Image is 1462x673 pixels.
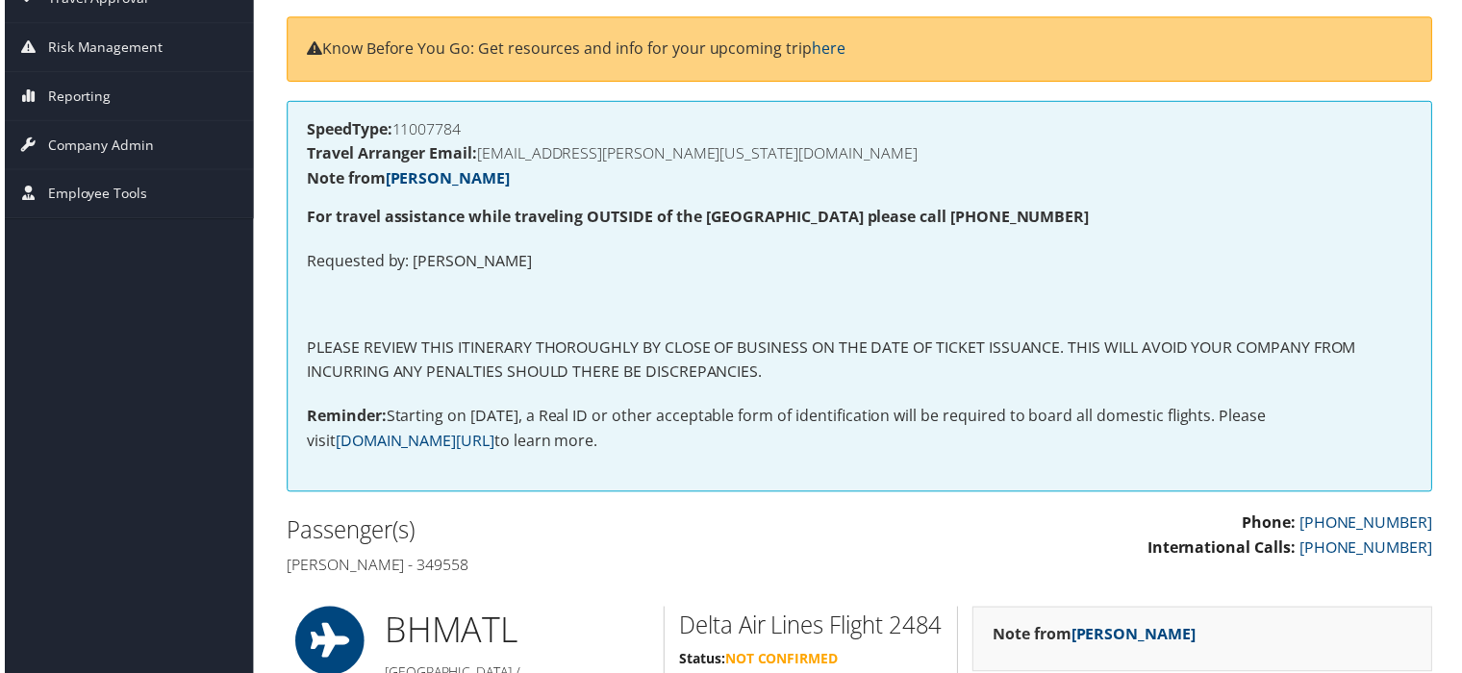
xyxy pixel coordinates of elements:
[304,207,1091,228] strong: For travel assistance while traveling OUTSIDE of the [GEOGRAPHIC_DATA] please call [PHONE_NUMBER]
[304,168,508,189] strong: Note from
[812,37,845,59] a: here
[43,23,159,71] span: Risk Management
[333,432,492,453] a: [DOMAIN_NAME][URL]
[43,170,143,218] span: Employee Tools
[304,406,1416,455] p: Starting on [DATE], a Real ID or other acceptable form of identification will be required to boar...
[304,143,475,164] strong: Travel Arranger Email:
[1245,514,1298,536] strong: Phone:
[43,72,107,120] span: Reporting
[383,168,508,189] a: [PERSON_NAME]
[304,37,1416,62] p: Know Before You Go: Get resources and info for your upcoming trip
[304,118,390,139] strong: SpeedType:
[1149,539,1298,561] strong: International Calls:
[284,557,845,578] h4: [PERSON_NAME] - 349558
[43,121,150,169] span: Company Admin
[1302,539,1436,561] a: [PHONE_NUMBER]
[1072,627,1197,648] a: [PERSON_NAME]
[304,407,384,428] strong: Reminder:
[1302,514,1436,536] a: [PHONE_NUMBER]
[304,337,1416,386] p: PLEASE REVIEW THIS ITINERARY THOROUGHLY BY CLOSE OF BUSINESS ON THE DATE OF TICKET ISSUANCE. THIS...
[304,146,1416,162] h4: [EMAIL_ADDRESS][PERSON_NAME][US_STATE][DOMAIN_NAME]
[678,653,724,671] strong: Status:
[994,627,1197,648] strong: Note from
[304,121,1416,137] h4: 11007784
[724,653,838,671] span: Not Confirmed
[304,250,1416,275] p: Requested by: [PERSON_NAME]
[678,612,944,645] h2: Delta Air Lines Flight 2484
[284,516,845,549] h2: Passenger(s)
[382,610,648,658] h1: BHM ATL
